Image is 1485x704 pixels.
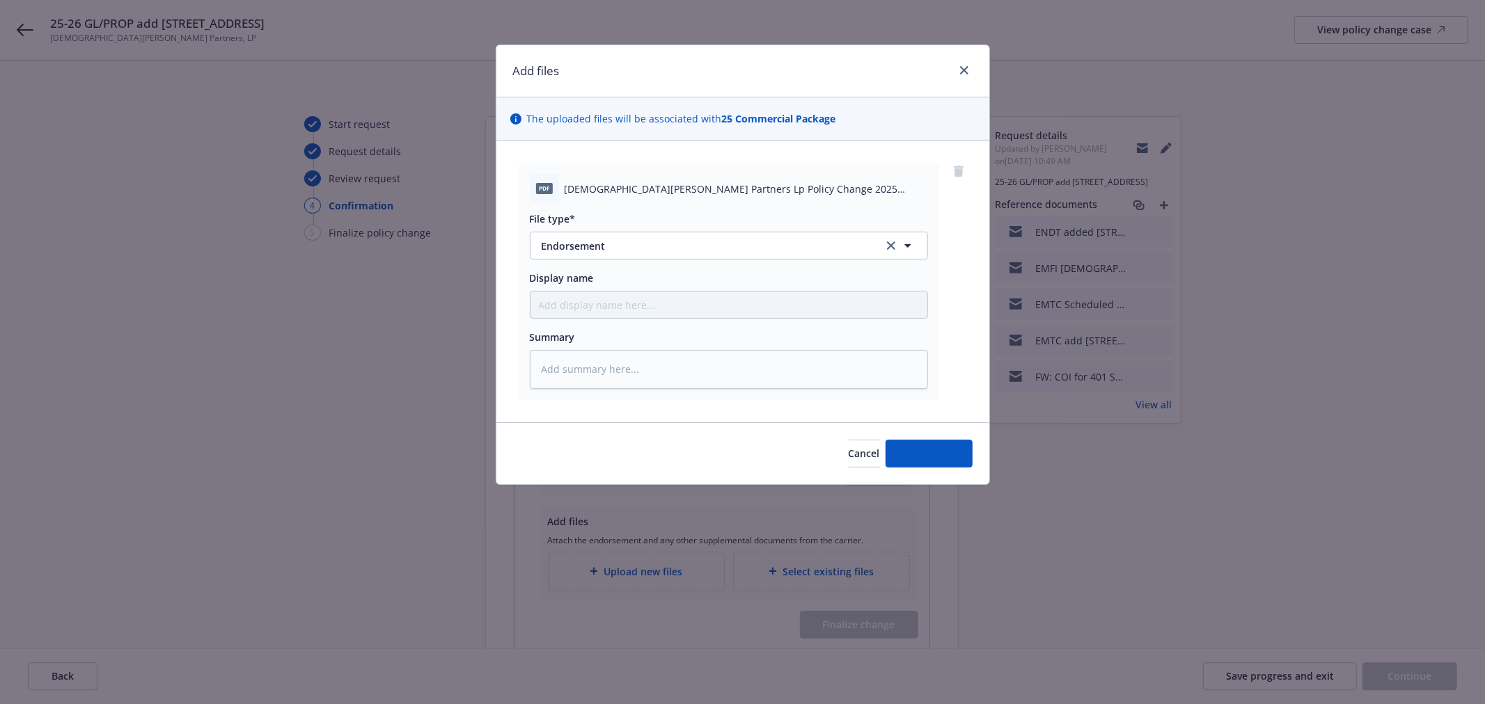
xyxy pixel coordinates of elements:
button: Endorsementclear selection [530,232,928,259]
input: Add display name here... [531,291,927,318]
span: Endorsement [542,239,864,253]
span: Add files [909,447,950,460]
span: [DEMOGRAPHIC_DATA][PERSON_NAME] Partners Lp Policy Change 2025 Commercial Package.pdf [565,182,928,196]
strong: 25 Commercial Package [722,112,836,125]
span: Summary [530,330,575,344]
button: Cancel [849,440,880,467]
span: File type* [530,212,576,225]
h1: Add files [513,62,560,80]
span: Cancel [849,447,880,460]
span: pdf [536,183,553,193]
a: clear selection [883,237,899,254]
a: close [956,62,973,79]
button: Add files [886,440,973,467]
span: The uploaded files will be associated with [527,111,836,126]
a: remove [950,163,967,179]
span: Display name [530,271,594,285]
